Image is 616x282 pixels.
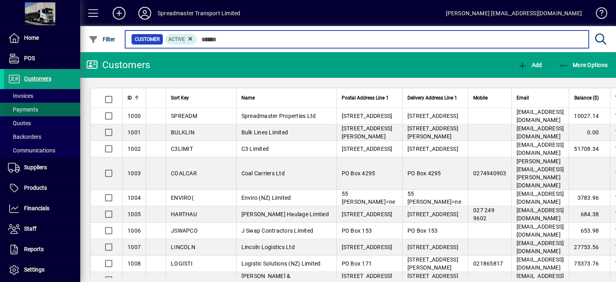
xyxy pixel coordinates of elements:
span: 1002 [128,146,141,152]
span: Enviro (NZ) Limited [241,195,291,201]
span: Reports [24,246,44,252]
span: J Swap Contractors Limited [241,227,314,234]
span: Customer [135,35,160,43]
span: 55 [PERSON_NAME]=ne [342,191,395,205]
span: LINCOLN [171,244,195,250]
button: Add [106,6,132,20]
span: Mobile [473,93,488,102]
span: 027 249 9602 [473,207,494,221]
a: Settings [4,260,80,280]
span: [EMAIL_ADDRESS][DOMAIN_NAME] [517,223,564,238]
a: Knowledge Base [590,2,606,28]
span: [PERSON_NAME][EMAIL_ADDRESS][PERSON_NAME][DOMAIN_NAME] [517,158,564,189]
span: [STREET_ADDRESS] [342,211,393,217]
span: 021865817 [473,260,503,267]
span: LOGISTI [171,260,192,267]
span: COALCAR [171,170,197,177]
span: Backorders [8,134,41,140]
a: Communications [4,144,80,157]
td: 10027.14 [569,108,610,124]
td: 3783.96 [569,190,610,206]
span: [STREET_ADDRESS][PERSON_NAME] [407,125,458,140]
span: [STREET_ADDRESS] [342,113,393,119]
a: Invoices [4,89,80,103]
mat-chip: Activation Status: Active [165,34,197,45]
span: Payments [8,106,38,113]
span: [EMAIL_ADDRESS][DOMAIN_NAME] [517,207,564,221]
span: JSWAPCO [171,227,198,234]
span: [EMAIL_ADDRESS][DOMAIN_NAME] [517,125,564,140]
span: Filter [89,36,115,43]
div: Email [517,93,564,102]
span: C3LIMIT [171,146,193,152]
span: 1003 [128,170,141,177]
button: More Options [557,58,610,72]
span: Customers [24,75,51,82]
span: BULKLIN [171,129,195,136]
span: Active [168,37,185,42]
span: Delivery Address Line 1 [407,93,457,102]
span: PO Box 4295 [407,170,441,177]
span: Suppliers [24,164,47,170]
a: Products [4,178,80,198]
span: Communications [8,147,55,154]
div: ID [128,93,141,102]
span: ENVIRO( [171,195,194,201]
span: 1004 [128,195,141,201]
span: More Options [559,62,608,68]
span: PO Box 171 [342,260,372,267]
span: 0274940903 [473,170,507,177]
button: Profile [132,6,158,20]
span: Balance ($) [574,93,599,102]
span: Spreadmaster Properties Ltd [241,113,316,119]
a: Suppliers [4,158,80,178]
div: Balance ($) [574,93,606,102]
span: [STREET_ADDRESS][PERSON_NAME] [407,256,458,271]
span: Email [517,93,529,102]
div: Customers [86,59,150,71]
span: [EMAIL_ADDRESS][DOMAIN_NAME] [517,191,564,205]
a: POS [4,49,80,69]
td: 684.38 [569,206,610,223]
div: Name [241,93,332,102]
span: [EMAIL_ADDRESS][DOMAIN_NAME] [517,256,564,271]
span: [STREET_ADDRESS] [342,244,393,250]
td: 27753.56 [569,239,610,256]
div: Spreadmaster Transport Limited [158,7,240,20]
span: Logistic Solutions (NZ) Limited [241,260,321,267]
span: 1006 [128,227,141,234]
td: 75373.76 [569,256,610,272]
span: SPREADM [171,113,197,119]
a: Payments [4,103,80,116]
span: Invoices [8,93,33,99]
span: POS [24,55,35,61]
button: Filter [87,32,118,47]
span: [EMAIL_ADDRESS][DOMAIN_NAME] [517,109,564,123]
span: Lincoln Logistics Ltd [241,244,295,250]
span: Settings [24,266,45,273]
div: [PERSON_NAME] [EMAIL_ADDRESS][DOMAIN_NAME] [446,7,582,20]
span: PO Box 153 [407,227,438,234]
a: Staff [4,219,80,239]
span: Products [24,185,47,191]
span: 1000 [128,113,141,119]
span: [EMAIL_ADDRESS][DOMAIN_NAME] [517,240,564,254]
div: Mobile [473,93,507,102]
span: [PERSON_NAME] Haulage Limtied [241,211,329,217]
span: ID [128,93,132,102]
span: Quotes [8,120,31,126]
span: Bulk Lines Limited [241,129,288,136]
span: [EMAIL_ADDRESS][DOMAIN_NAME] [517,142,564,156]
span: 1008 [128,260,141,267]
span: 55 [PERSON_NAME]=ne [407,191,461,205]
td: 51708.34 [569,141,610,157]
a: Quotes [4,116,80,130]
a: Reports [4,239,80,260]
span: 1001 [128,129,141,136]
span: [STREET_ADDRESS] [342,146,393,152]
span: C3 Limited [241,146,269,152]
td: 653.98 [569,223,610,239]
a: Backorders [4,130,80,144]
span: [STREET_ADDRESS] [407,113,458,119]
a: Financials [4,199,80,219]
